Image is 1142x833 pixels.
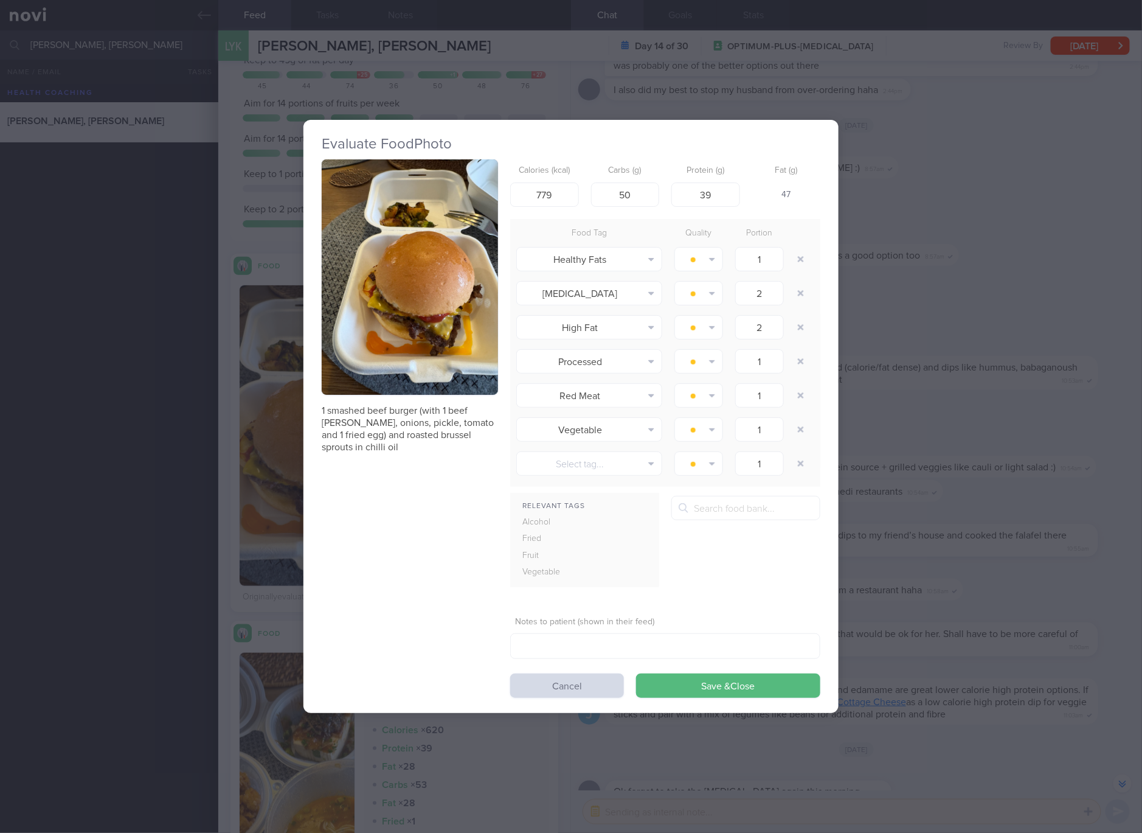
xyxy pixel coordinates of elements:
[510,225,668,242] div: Food Tag
[510,183,579,207] input: 250
[510,514,588,531] div: Alcohol
[729,225,790,242] div: Portion
[757,166,816,176] label: Fat (g)
[735,281,784,305] input: 1.0
[735,315,784,340] input: 1.0
[510,499,659,514] div: Relevant Tags
[322,405,498,453] p: 1 smashed beef burger (with 1 beef [PERSON_NAME], onions, pickle, tomato and 1 fried egg) and roa...
[510,564,588,581] div: Vegetable
[735,417,784,442] input: 1.0
[516,451,662,476] button: Select tag...
[516,383,662,408] button: Red Meat
[596,166,655,176] label: Carbs (g)
[515,617,815,628] label: Notes to patient (shown in their feed)
[735,383,784,408] input: 1.0
[516,417,662,442] button: Vegetable
[735,349,784,374] input: 1.0
[322,159,498,395] img: 1 smashed beef burger (with 1 beef patty, onions, pickle, tomato and 1 fried egg) and roasted bru...
[668,225,729,242] div: Quality
[752,183,821,208] div: 47
[515,166,574,176] label: Calories (kcal)
[516,349,662,374] button: Processed
[510,674,624,698] button: Cancel
[591,183,660,207] input: 33
[676,166,735,176] label: Protein (g)
[510,531,588,548] div: Fried
[636,674,820,698] button: Save &Close
[671,496,820,520] input: Search food bank...
[735,451,784,476] input: 1.0
[510,548,588,565] div: Fruit
[516,315,662,340] button: High Fat
[735,247,784,271] input: 1.0
[322,135,820,153] h2: Evaluate Food Photo
[516,247,662,271] button: Healthy Fats
[671,183,740,207] input: 9
[516,281,662,305] button: [MEDICAL_DATA]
